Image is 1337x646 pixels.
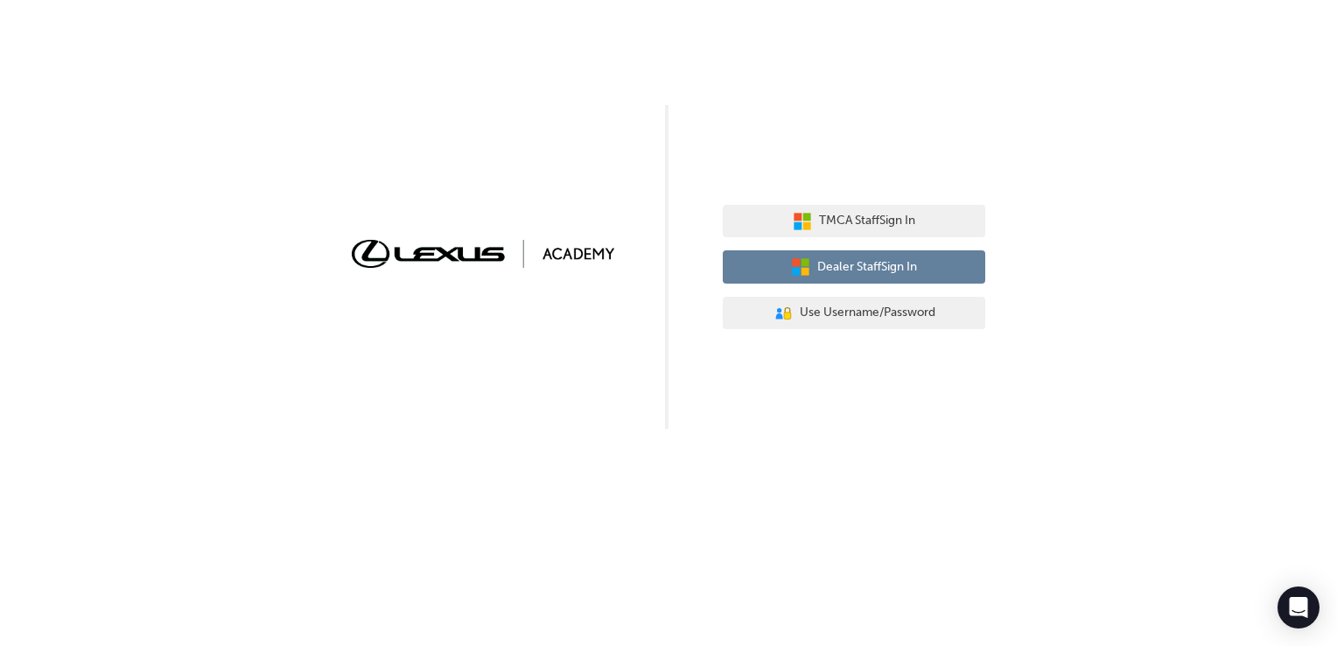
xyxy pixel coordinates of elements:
button: TMCA StaffSign In [723,205,985,238]
button: Use Username/Password [723,297,985,330]
span: Dealer Staff Sign In [817,257,917,277]
span: Use Username/Password [800,303,935,323]
button: Dealer StaffSign In [723,250,985,284]
span: TMCA Staff Sign In [819,211,915,231]
div: Open Intercom Messenger [1277,586,1319,628]
img: Trak [352,240,614,267]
